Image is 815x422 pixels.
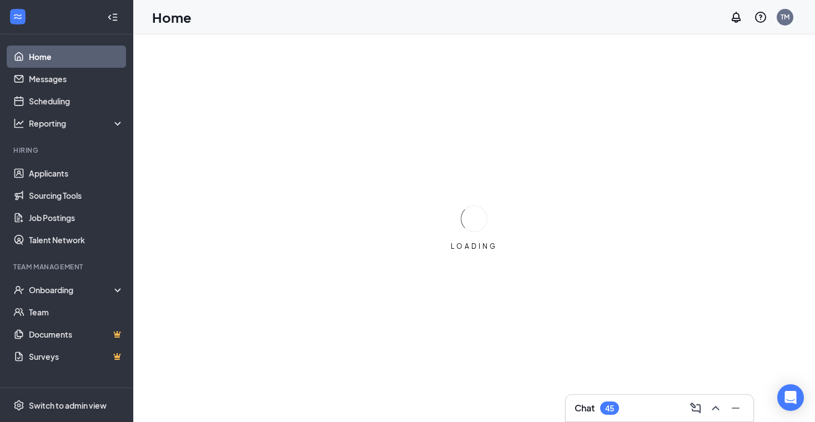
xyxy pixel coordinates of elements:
[707,399,725,417] button: ChevronUp
[29,323,124,345] a: DocumentsCrown
[29,46,124,68] a: Home
[29,90,124,112] a: Scheduling
[29,284,114,295] div: Onboarding
[446,242,502,251] div: LOADING
[13,400,24,411] svg: Settings
[13,262,122,272] div: Team Management
[12,11,23,22] svg: WorkstreamLogo
[152,8,192,27] h1: Home
[29,118,124,129] div: Reporting
[730,11,743,24] svg: Notifications
[29,345,124,368] a: SurveysCrown
[13,284,24,295] svg: UserCheck
[709,401,722,415] svg: ChevronUp
[754,11,767,24] svg: QuestionInfo
[777,384,804,411] div: Open Intercom Messenger
[781,12,789,22] div: TM
[727,399,744,417] button: Minimize
[13,118,24,129] svg: Analysis
[605,404,614,413] div: 45
[29,68,124,90] a: Messages
[575,402,595,414] h3: Chat
[29,184,124,207] a: Sourcing Tools
[29,229,124,251] a: Talent Network
[13,145,122,155] div: Hiring
[687,399,705,417] button: ComposeMessage
[689,401,702,415] svg: ComposeMessage
[107,12,118,23] svg: Collapse
[29,301,124,323] a: Team
[29,400,107,411] div: Switch to admin view
[29,207,124,229] a: Job Postings
[29,162,124,184] a: Applicants
[729,401,742,415] svg: Minimize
